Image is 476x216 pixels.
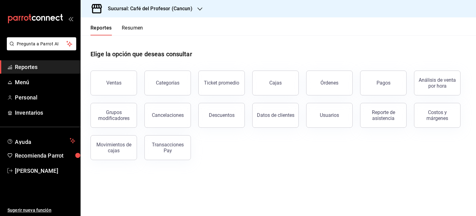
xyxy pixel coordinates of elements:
[269,79,282,87] div: Cajas
[15,151,75,160] span: Recomienda Parrot
[418,77,456,89] div: Análisis de venta por hora
[90,25,112,35] button: Reportes
[90,49,192,59] h1: Elige la opción que deseas consultar
[95,109,133,121] div: Grupos modificadores
[360,103,407,128] button: Reporte de asistencia
[7,37,76,50] button: Pregunta a Parrot AI
[106,80,121,86] div: Ventas
[198,103,245,128] button: Descuentos
[152,112,184,118] div: Cancelaciones
[257,112,294,118] div: Datos de clientes
[209,112,235,118] div: Descuentos
[90,71,137,95] button: Ventas
[320,112,339,118] div: Usuarios
[418,109,456,121] div: Costos y márgenes
[144,103,191,128] button: Cancelaciones
[7,207,75,214] span: Sugerir nueva función
[148,142,187,154] div: Transacciones Pay
[90,25,143,35] div: navigation tabs
[95,142,133,154] div: Movimientos de cajas
[306,71,353,95] button: Órdenes
[414,71,461,95] button: Análisis de venta por hora
[17,41,67,47] span: Pregunta a Parrot AI
[15,78,75,86] span: Menú
[414,103,461,128] button: Costos y márgenes
[15,137,67,145] span: Ayuda
[198,71,245,95] button: Ticket promedio
[252,71,299,95] a: Cajas
[320,80,338,86] div: Órdenes
[252,103,299,128] button: Datos de clientes
[204,80,239,86] div: Ticket promedio
[122,25,143,35] button: Resumen
[144,71,191,95] button: Categorías
[15,93,75,102] span: Personal
[90,103,137,128] button: Grupos modificadores
[103,5,192,12] h3: Sucursal: Café del Profesor (Cancun)
[90,135,137,160] button: Movimientos de cajas
[68,16,73,21] button: open_drawer_menu
[377,80,390,86] div: Pagos
[306,103,353,128] button: Usuarios
[4,45,76,52] a: Pregunta a Parrot AI
[156,80,179,86] div: Categorías
[15,108,75,117] span: Inventarios
[15,63,75,71] span: Reportes
[144,135,191,160] button: Transacciones Pay
[15,167,75,175] span: [PERSON_NAME]
[364,109,403,121] div: Reporte de asistencia
[360,71,407,95] button: Pagos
